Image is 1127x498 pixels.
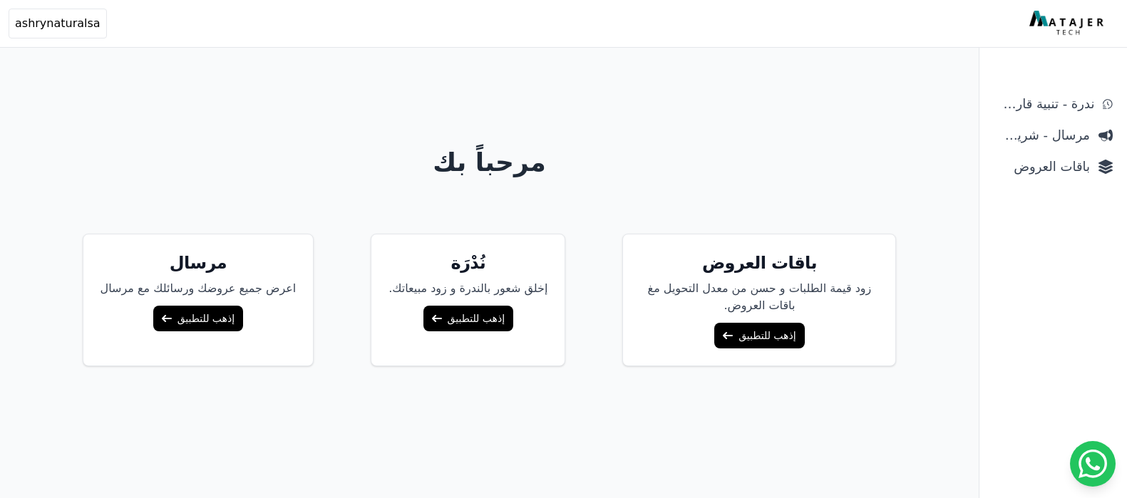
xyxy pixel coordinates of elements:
span: باقات العروض [994,157,1090,177]
img: MatajerTech Logo [1029,11,1107,36]
p: إخلق شعور بالندرة و زود مبيعاتك. [388,280,547,297]
span: مرسال - شريط دعاية [994,125,1090,145]
a: إذهب للتطبيق [714,323,804,348]
span: ashrynaturalsa [15,15,101,32]
h5: مرسال [101,251,297,274]
span: ندرة - تنبية قارب علي النفاذ [994,94,1094,114]
h5: باقات العروض [640,251,878,274]
a: إذهب للتطبيق [153,306,243,331]
button: ashrynaturalsa [9,9,107,38]
h5: نُدْرَة [388,251,547,274]
p: اعرض جميع عروضك ورسائلك مع مرسال [101,280,297,297]
p: زود قيمة الطلبات و حسن من معدل التحويل مغ باقات العروض. [640,280,878,314]
a: إذهب للتطبيق [423,306,513,331]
